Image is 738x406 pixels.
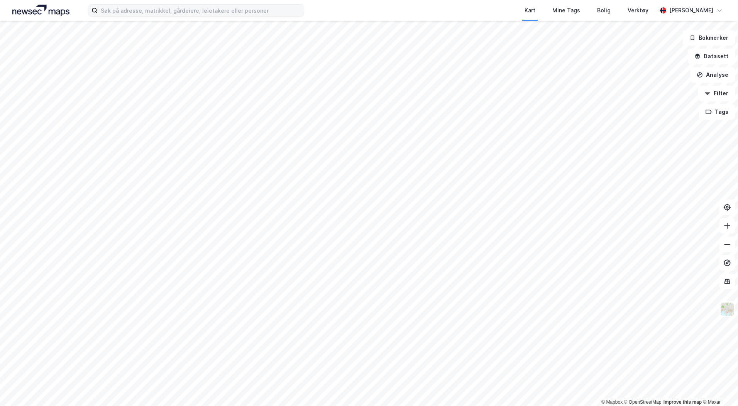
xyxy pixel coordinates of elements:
input: Søk på adresse, matrikkel, gårdeiere, leietakere eller personer [98,5,304,16]
img: logo.a4113a55bc3d86da70a041830d287a7e.svg [12,5,69,16]
div: Kontrollprogram for chat [699,369,738,406]
div: [PERSON_NAME] [669,6,713,15]
div: Verktøy [628,6,648,15]
div: Bolig [597,6,611,15]
div: Kart [525,6,535,15]
div: Mine Tags [552,6,580,15]
iframe: Chat Widget [699,369,738,406]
